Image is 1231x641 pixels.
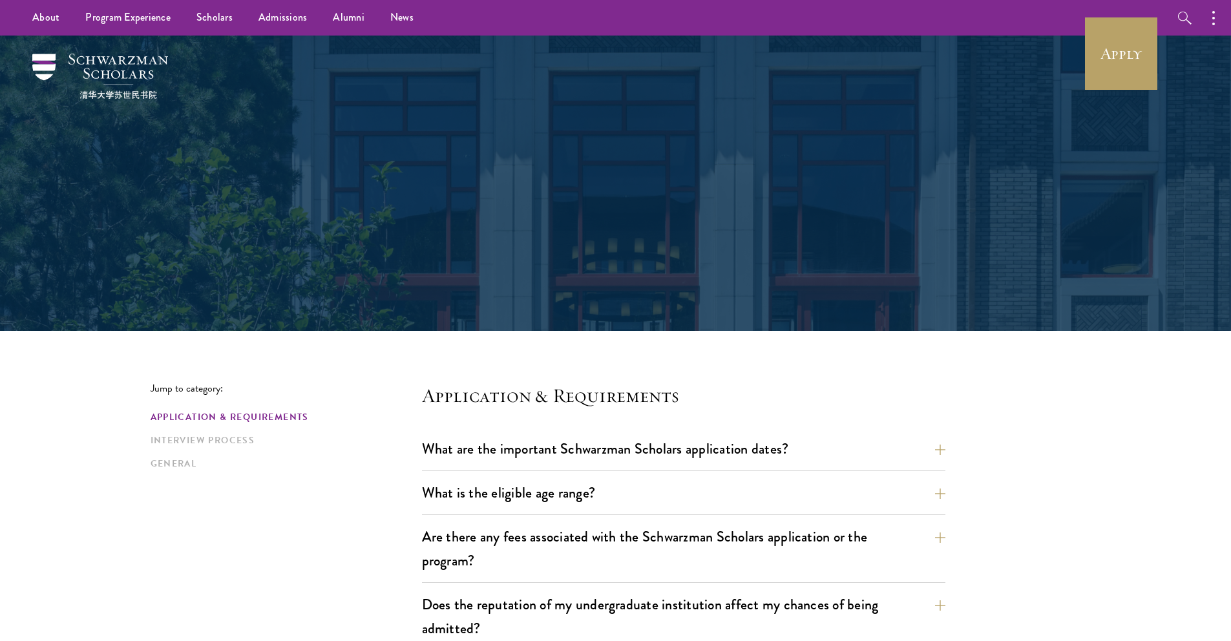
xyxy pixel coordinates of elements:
a: Interview Process [151,434,414,447]
a: General [151,457,414,470]
h4: Application & Requirements [422,383,945,408]
a: Apply [1085,17,1157,90]
p: Jump to category: [151,383,422,394]
button: Are there any fees associated with the Schwarzman Scholars application or the program? [422,522,945,575]
a: Application & Requirements [151,410,414,424]
button: What is the eligible age range? [422,478,945,507]
img: Schwarzman Scholars [32,54,168,99]
button: What are the important Schwarzman Scholars application dates? [422,434,945,463]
